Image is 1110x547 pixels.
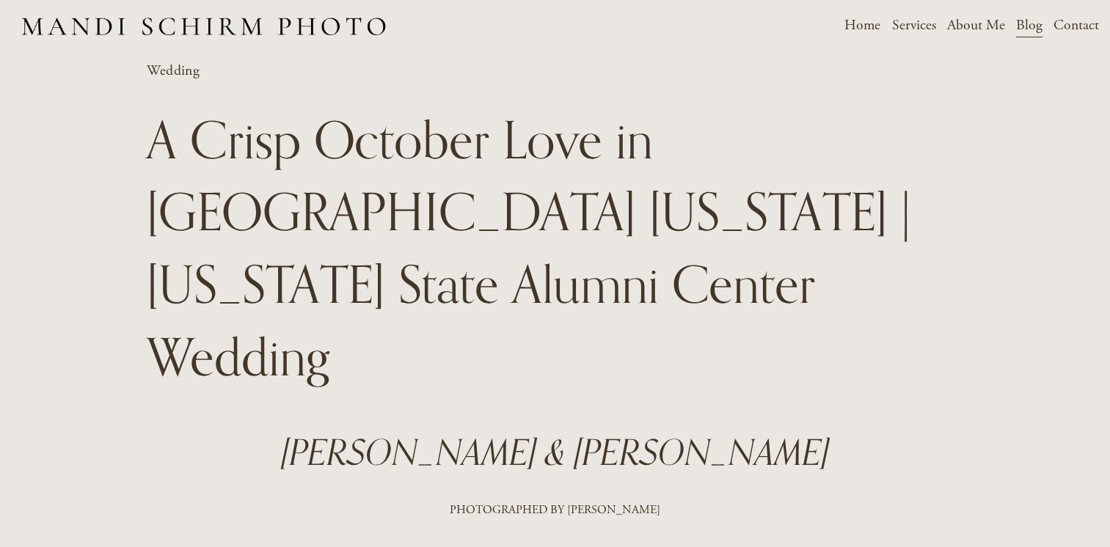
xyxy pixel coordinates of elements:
[844,12,880,38] a: Home
[892,14,936,37] span: Services
[147,62,200,80] a: Wedding
[147,501,963,520] p: PHOTOGRAPHED BY [PERSON_NAME]
[281,425,829,482] em: [PERSON_NAME] & [PERSON_NAME]
[147,103,963,393] h1: A Crisp October Love in [GEOGRAPHIC_DATA] [US_STATE] | [US_STATE] State Alumni Center Wedding
[1054,12,1099,38] a: Contact
[892,12,936,38] a: folder dropdown
[11,1,397,51] img: Des Moines Wedding Photographer - Mandi Schirm Photo
[1016,12,1043,38] a: Blog
[947,12,1005,38] a: About Me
